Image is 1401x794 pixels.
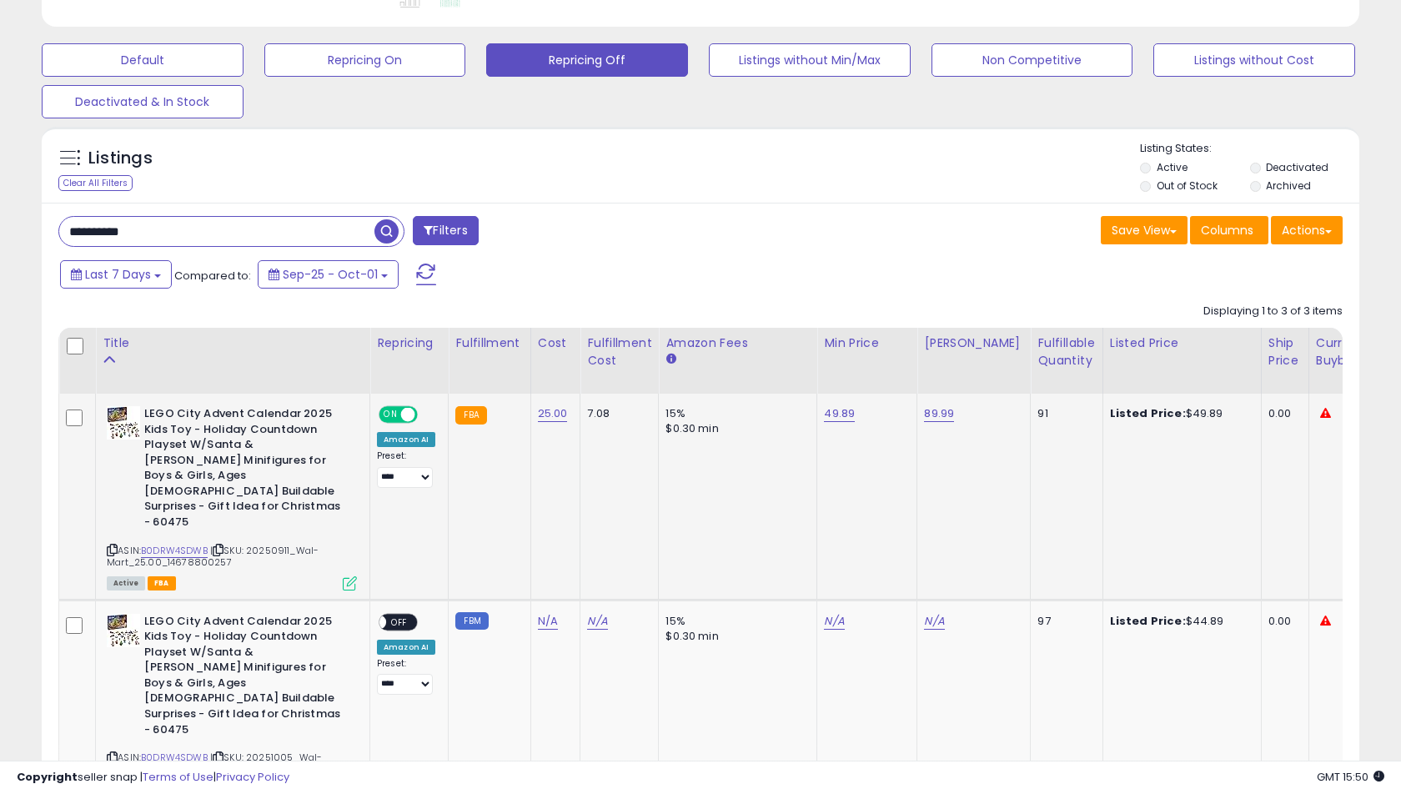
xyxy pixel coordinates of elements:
[17,769,78,785] strong: Copyright
[1110,334,1254,352] div: Listed Price
[1157,160,1188,174] label: Active
[587,613,607,630] a: N/A
[42,43,244,77] button: Default
[1268,614,1296,629] div: 0.00
[924,405,954,422] a: 89.99
[1271,216,1343,244] button: Actions
[377,334,441,352] div: Repricing
[486,43,688,77] button: Repricing Off
[665,421,804,436] div: $0.30 min
[143,769,213,785] a: Terms of Use
[538,334,574,352] div: Cost
[924,334,1023,352] div: [PERSON_NAME]
[1203,304,1343,319] div: Displaying 1 to 3 of 3 items
[1037,406,1089,421] div: 91
[380,408,401,422] span: ON
[415,408,442,422] span: OFF
[148,576,176,590] span: FBA
[709,43,911,77] button: Listings without Min/Max
[258,260,399,289] button: Sep-25 - Oct-01
[665,352,675,367] small: Amazon Fees.
[455,406,486,425] small: FBA
[377,450,435,488] div: Preset:
[1268,406,1296,421] div: 0.00
[85,266,151,283] span: Last 7 Days
[216,769,289,785] a: Privacy Policy
[377,658,435,696] div: Preset:
[174,268,251,284] span: Compared to:
[1110,406,1248,421] div: $49.89
[538,405,568,422] a: 25.00
[377,432,435,447] div: Amazon AI
[1037,614,1089,629] div: 97
[107,576,145,590] span: All listings currently available for purchase on Amazon
[377,640,435,655] div: Amazon AI
[587,334,651,369] div: Fulfillment Cost
[665,614,804,629] div: 15%
[1266,160,1328,174] label: Deactivated
[455,612,488,630] small: FBM
[107,544,319,569] span: | SKU: 20250911_Wal-Mart_25.00_14678800257
[264,43,466,77] button: Repricing On
[1101,216,1188,244] button: Save View
[141,544,208,558] a: B0DRW4SDWB
[1201,222,1253,239] span: Columns
[1157,178,1218,193] label: Out of Stock
[283,266,378,283] span: Sep-25 - Oct-01
[1110,613,1186,629] b: Listed Price:
[455,334,523,352] div: Fulfillment
[58,175,133,191] div: Clear All Filters
[386,615,413,629] span: OFF
[924,613,944,630] a: N/A
[587,406,645,421] div: 7.08
[1153,43,1355,77] button: Listings without Cost
[1037,334,1095,369] div: Fulfillable Quantity
[931,43,1133,77] button: Non Competitive
[665,629,804,644] div: $0.30 min
[1110,405,1186,421] b: Listed Price:
[107,406,357,589] div: ASIN:
[1317,769,1384,785] span: 2025-10-9 15:50 GMT
[824,613,844,630] a: N/A
[88,147,153,170] h5: Listings
[42,85,244,118] button: Deactivated & In Stock
[824,405,855,422] a: 49.89
[1110,614,1248,629] div: $44.89
[1140,141,1358,157] p: Listing States:
[144,614,347,742] b: LEGO City Advent Calendar 2025 Kids Toy - Holiday Countdown Playset W/Santa & [PERSON_NAME] Minif...
[824,334,910,352] div: Min Price
[413,216,478,245] button: Filters
[60,260,172,289] button: Last 7 Days
[665,406,804,421] div: 15%
[1268,334,1302,369] div: Ship Price
[665,334,810,352] div: Amazon Fees
[538,613,558,630] a: N/A
[107,406,140,440] img: 51tN3k+PFjL._SL40_.jpg
[144,406,347,535] b: LEGO City Advent Calendar 2025 Kids Toy - Holiday Countdown Playset W/Santa & [PERSON_NAME] Minif...
[1190,216,1268,244] button: Columns
[103,334,363,352] div: Title
[107,614,140,647] img: 51tN3k+PFjL._SL40_.jpg
[17,770,289,786] div: seller snap | |
[1266,178,1311,193] label: Archived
